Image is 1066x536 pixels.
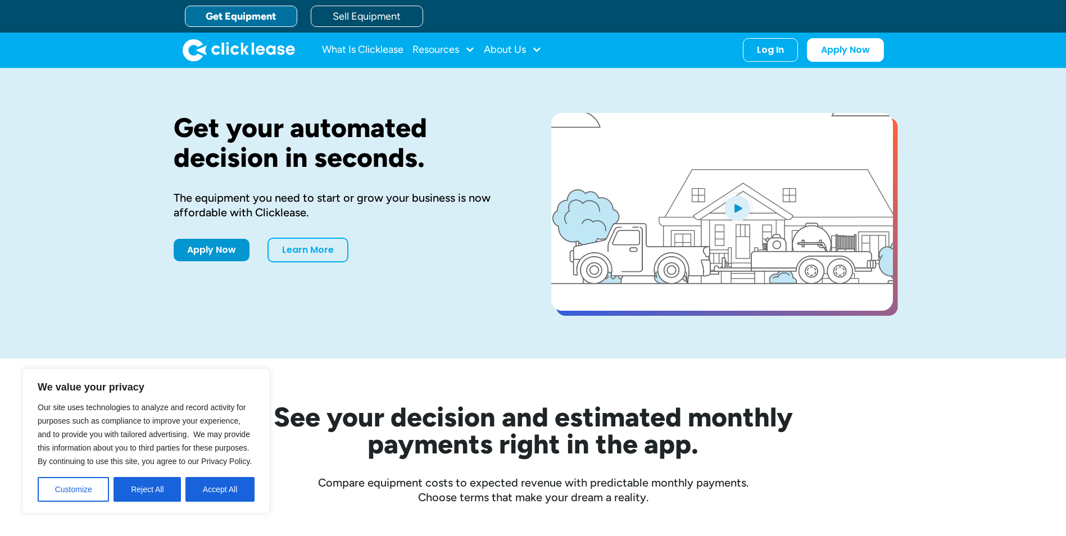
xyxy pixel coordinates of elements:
h1: Get your automated decision in seconds. [174,113,515,172]
a: home [183,39,295,61]
div: About Us [484,39,542,61]
a: What Is Clicklease [322,39,403,61]
a: open lightbox [551,113,893,311]
a: Sell Equipment [311,6,423,27]
div: Resources [412,39,475,61]
div: The equipment you need to start or grow your business is now affordable with Clicklease. [174,190,515,220]
a: Learn More [267,238,348,262]
img: Clicklease logo [183,39,295,61]
div: Compare equipment costs to expected revenue with predictable monthly payments. Choose terms that ... [174,475,893,505]
button: Reject All [114,477,181,502]
a: Get Equipment [185,6,297,27]
div: Log In [757,44,784,56]
p: We value your privacy [38,380,255,394]
div: We value your privacy [22,369,270,514]
button: Accept All [185,477,255,502]
button: Customize [38,477,109,502]
a: Apply Now [807,38,884,62]
h2: See your decision and estimated monthly payments right in the app. [219,403,848,457]
img: Blue play button logo on a light blue circular background [722,192,752,224]
span: Our site uses technologies to analyze and record activity for purposes such as compliance to impr... [38,403,252,466]
a: Apply Now [174,239,250,261]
